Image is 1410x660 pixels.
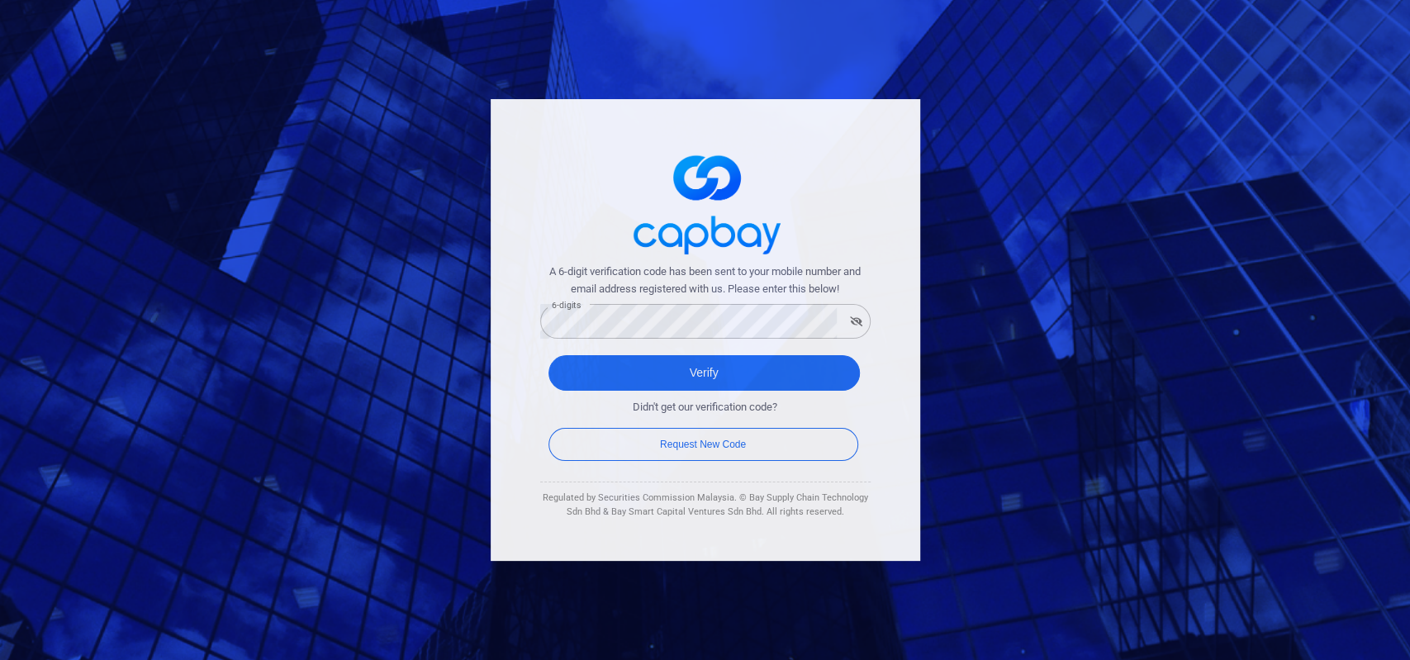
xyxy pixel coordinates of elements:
div: Regulated by Securities Commission Malaysia. © Bay Supply Chain Technology Sdn Bhd & Bay Smart Ca... [540,491,871,520]
span: A 6-digit verification code has been sent to your mobile number and email address registered with... [540,264,871,298]
img: logo [623,140,788,264]
span: Didn't get our verification code? [633,399,777,416]
button: Request New Code [548,428,858,461]
button: Verify [548,355,860,391]
label: 6-digits [552,299,581,311]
